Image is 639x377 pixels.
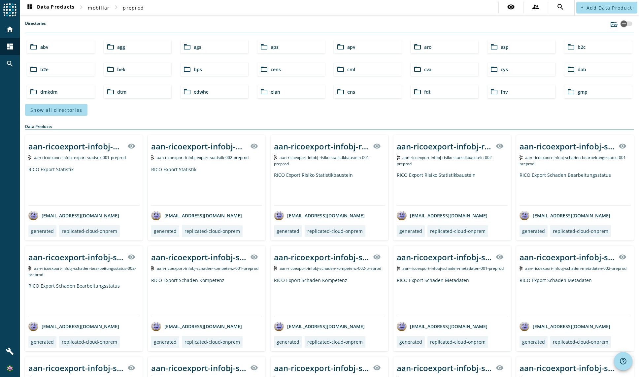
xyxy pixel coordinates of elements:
span: preprod [123,5,144,11]
img: Kafka Topic: aan-ricoexport-infobj-export-statistik-001-preprod [28,155,31,160]
mat-icon: folder_open [260,65,268,73]
mat-icon: dashboard [6,43,14,50]
img: spoud-logo.svg [3,3,17,16]
div: generated [399,228,422,234]
mat-icon: visibility [619,142,626,150]
mat-icon: folder_open [30,88,38,96]
img: avatar [28,210,38,220]
div: [EMAIL_ADDRESS][DOMAIN_NAME] [397,210,488,220]
mat-icon: folder_open [107,65,115,73]
span: fnv [501,89,508,95]
span: Kafka Topic: aan-ricoexport-infobj-schaden-kompetenz-001-preprod [157,266,258,271]
div: [EMAIL_ADDRESS][DOMAIN_NAME] [520,210,610,220]
div: aan-ricoexport-infobj-schaden-produkt-hierarchie-001-_stage_ [28,362,123,373]
div: RICO Export Statistik [151,166,262,205]
mat-icon: folder_open [567,88,575,96]
div: replicated-cloud-onprem [430,228,486,234]
img: avatar [397,321,407,331]
img: 3487413f3e4f654dbcb0139c4dc6a4cd [7,365,13,372]
img: avatar [274,321,284,331]
div: aan-ricoexport-infobj-schaden-bearbeitungsstatus-001-_stage_ [520,141,615,152]
div: generated [154,339,177,345]
mat-icon: search [556,3,564,11]
span: mobiliar [88,5,110,11]
mat-icon: folder_open [414,65,421,73]
img: avatar [520,210,529,220]
img: Kafka Topic: aan-ricoexport-infobj-schaden-bearbeitungsstatus-002-preprod [28,266,31,270]
div: RICO Export Schaden Kompetenz [151,277,262,316]
mat-icon: visibility [373,364,381,372]
mat-icon: visibility [496,364,504,372]
span: fdt [424,89,431,95]
div: RICO Export Schaden Kompetenz [274,277,385,316]
img: avatar [520,321,529,331]
div: generated [277,339,299,345]
div: replicated-cloud-onprem [307,228,363,234]
span: bek [117,66,125,73]
div: aan-ricoexport-infobj-risiko-statistikbaustein-002-_stage_ [397,141,492,152]
div: [EMAIL_ADDRESS][DOMAIN_NAME] [151,321,242,331]
mat-icon: folder_open [490,88,498,96]
span: Kafka Topic: aan-ricoexport-infobj-schaden-metadaten-002-preprod [525,266,626,271]
div: aan-ricoexport-infobj-export-statistik-001-_stage_ [28,141,123,152]
mat-icon: visibility [250,142,258,150]
mat-icon: folder_open [30,43,38,51]
mat-icon: visibility [619,253,626,261]
span: elan [271,89,280,95]
div: RICO Export Risiko Statistikbaustein [397,172,508,205]
div: generated [277,228,299,234]
img: avatar [151,321,161,331]
span: Kafka Topic: aan-ricoexport-infobj-export-statistik-002-preprod [157,155,249,160]
div: aan-ricoexport-infobj-export-statistik-002-_stage_ [151,141,246,152]
span: bps [194,66,202,73]
mat-icon: add [580,6,584,9]
span: Kafka Topic: aan-ricoexport-infobj-risiko-statistikbaustein-001-preprod [274,155,370,167]
mat-icon: folder_open [414,43,421,51]
div: generated [522,228,545,234]
mat-icon: folder_open [490,43,498,51]
span: Kafka Topic: aan-ricoexport-infobj-risiko-statistikbaustein-002-preprod [397,155,493,167]
div: aan-ricoexport-infobj-schaden-bearbeitungsstatus-002-_stage_ [28,252,123,263]
mat-icon: search [6,60,14,68]
span: Kafka Topic: aan-ricoexport-infobj-schaden-bearbeitungsstatus-001-preprod [520,155,627,167]
button: Data Products [23,2,77,14]
div: generated [154,228,177,234]
div: [EMAIL_ADDRESS][DOMAIN_NAME] [520,321,610,331]
mat-icon: visibility [127,142,135,150]
div: aan-ricoexport-infobj-schaden-rueckstellung-001-_stage_ [274,362,369,373]
div: aan-ricoexport-infobj-schaden-kompetenz-002-_stage_ [274,252,369,263]
div: [EMAIL_ADDRESS][DOMAIN_NAME] [28,210,119,220]
span: Kafka Topic: aan-ricoexport-infobj-export-statistik-001-preprod [34,155,126,160]
mat-icon: folder_open [490,65,498,73]
button: preprod [120,2,147,14]
div: Data Products [25,124,634,130]
div: [EMAIL_ADDRESS][DOMAIN_NAME] [397,321,488,331]
span: aps [271,44,279,50]
div: generated [522,339,545,345]
button: mobiliar [85,2,112,14]
div: RICO Export Schaden Bearbeitungsstatus [28,283,139,316]
mat-icon: folder_open [260,43,268,51]
span: ens [347,89,355,95]
mat-icon: folder_open [337,43,345,51]
span: Kafka Topic: aan-ricoexport-infobj-schaden-metadaten-001-preprod [402,266,504,271]
img: Kafka Topic: aan-ricoexport-infobj-schaden-metadaten-001-preprod [397,266,400,270]
mat-icon: folder_open [337,88,345,96]
mat-icon: folder_open [183,65,191,73]
div: replicated-cloud-onprem [185,228,240,234]
mat-icon: home [6,25,14,33]
mat-icon: visibility [127,253,135,261]
label: Directories [25,20,46,33]
div: replicated-cloud-onprem [553,339,608,345]
img: Kafka Topic: aan-ricoexport-infobj-schaden-kompetenz-002-preprod [274,266,277,270]
mat-icon: dashboard [26,4,34,12]
img: Kafka Topic: aan-ricoexport-infobj-schaden-bearbeitungsstatus-001-preprod [520,155,522,160]
div: RICO Export Schaden Bearbeitungsstatus [520,172,630,205]
span: ags [194,44,201,50]
div: RICO Export Risiko Statistikbaustein [274,172,385,205]
span: edwhc [194,89,208,95]
div: replicated-cloud-onprem [62,339,117,345]
div: RICO Export Schaden Metadaten [397,277,508,316]
span: aro [424,44,432,50]
mat-icon: supervisor_account [532,3,540,11]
